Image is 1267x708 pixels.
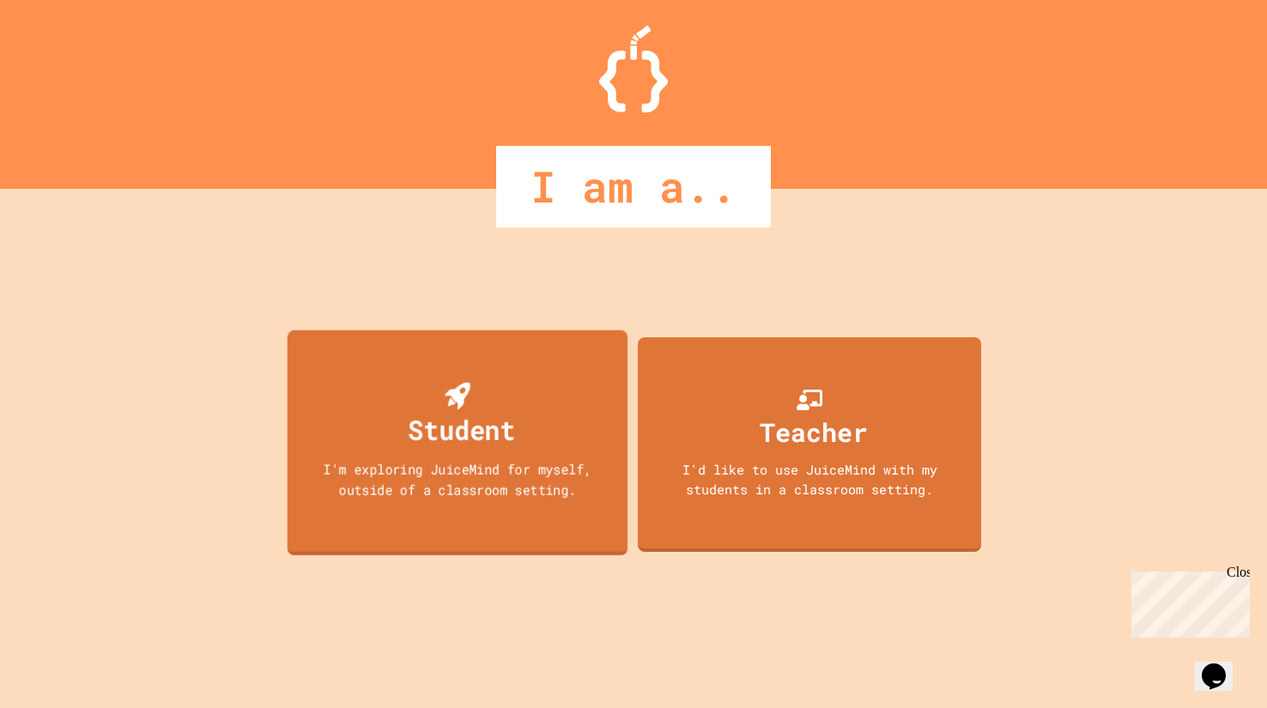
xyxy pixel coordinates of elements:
img: Logo.svg [599,26,668,112]
div: Student [409,409,516,450]
div: Chat with us now!Close [7,7,118,109]
div: I am a.. [496,146,771,227]
div: I'd like to use JuiceMind with my students in a classroom setting. [655,460,964,499]
div: Teacher [760,413,868,451]
iframe: chat widget [1195,639,1250,691]
iframe: chat widget [1125,565,1250,638]
div: I'm exploring JuiceMind for myself, outside of a classroom setting. [305,458,611,499]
